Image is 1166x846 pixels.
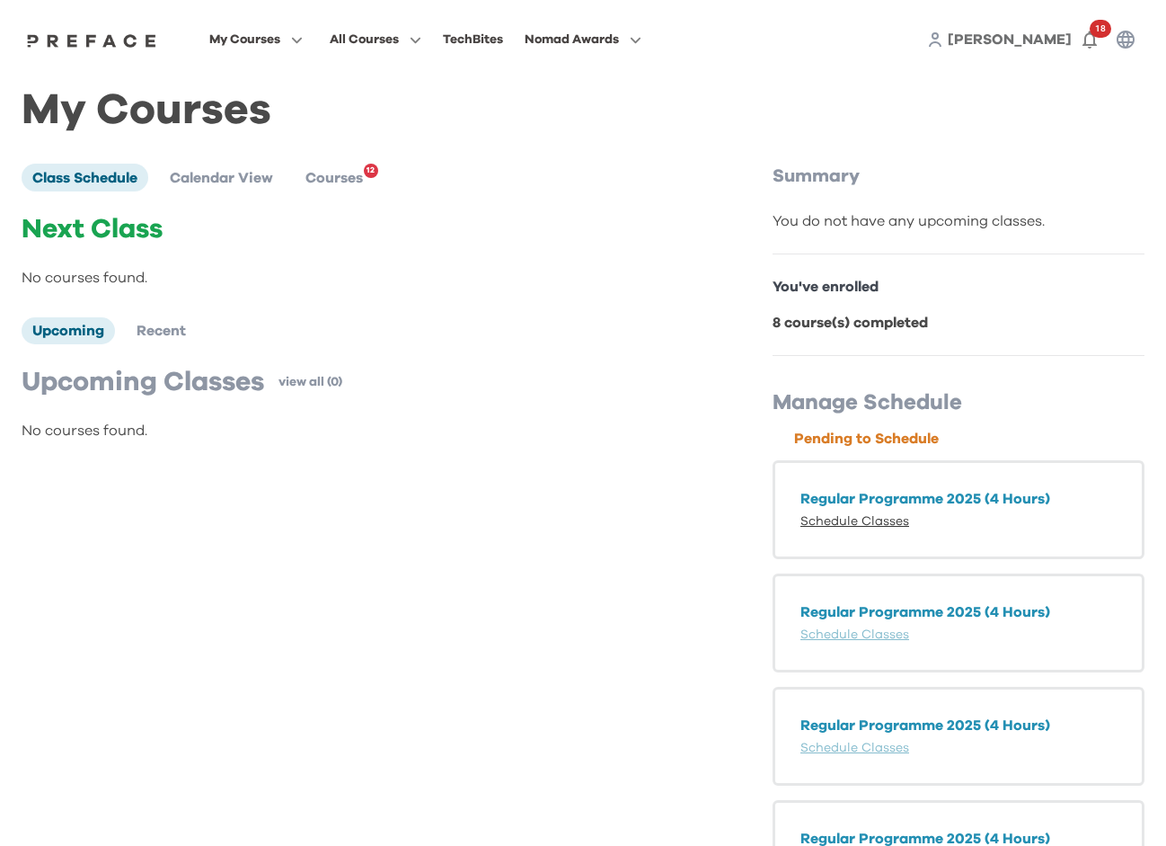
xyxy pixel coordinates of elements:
[209,29,280,50] span: My Courses
[278,373,342,391] a: view all (0)
[22,101,1144,120] h1: My Courses
[330,29,399,50] span: All Courses
[773,210,1144,232] div: You do not have any upcoming classes.
[204,28,308,51] button: My Courses
[305,171,363,185] span: Courses
[800,628,909,641] a: Schedule Classes
[519,28,647,51] button: Nomad Awards
[800,515,909,528] a: Schedule Classes
[773,164,1144,189] p: Summary
[773,388,1144,417] p: Manage Schedule
[800,601,1117,623] p: Regular Programme 2025 (4 Hours)
[794,428,1144,450] p: Pending to Schedule
[525,29,619,50] span: Nomad Awards
[137,324,186,338] span: Recent
[22,366,264,398] p: Upcoming Classes
[773,316,928,330] b: 8 course(s) completed
[800,488,1117,510] p: Regular Programme 2025 (4 Hours)
[22,420,697,441] p: No courses found.
[948,29,1072,50] a: [PERSON_NAME]
[22,267,697,289] p: No courses found.
[22,33,161,48] img: Preface Logo
[773,276,1144,298] p: You've enrolled
[800,742,909,754] a: Schedule Classes
[170,171,273,185] span: Calendar View
[22,32,161,47] a: Preface Logo
[800,715,1117,736] p: Regular Programme 2025 (4 Hours)
[367,160,375,182] span: 12
[22,213,697,245] p: Next Class
[948,32,1072,47] span: [PERSON_NAME]
[1072,22,1108,58] button: 18
[1090,20,1111,38] span: 18
[32,171,137,185] span: Class Schedule
[324,28,427,51] button: All Courses
[443,29,503,50] div: TechBites
[32,324,104,338] span: Upcoming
